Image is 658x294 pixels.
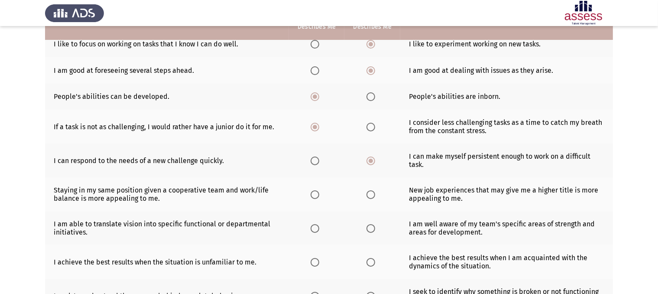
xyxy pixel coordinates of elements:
[45,57,289,84] td: I am good at foreseeing several steps ahead.
[311,156,323,164] mat-radio-group: Select an option
[366,156,379,164] mat-radio-group: Select an option
[45,211,289,245] td: I am able to translate vision into specific functional or departmental initiatives.
[366,224,379,232] mat-radio-group: Select an option
[45,245,289,279] td: I achieve the best results when the situation is unfamiliar to me.
[311,122,323,131] mat-radio-group: Select an option
[366,66,379,74] mat-radio-group: Select an option
[311,66,323,74] mat-radio-group: Select an option
[400,245,613,279] td: I achieve the best results when I am acquainted with the dynamics of the situation.
[45,144,289,177] td: I can respond to the needs of a new challenge quickly.
[366,258,379,266] mat-radio-group: Select an option
[554,1,613,25] img: Assessment logo of Potentiality Assessment R2 (EN/AR)
[289,13,344,40] th: Describes Me
[400,144,613,177] td: I can make myself persistent enough to work on a difficult task.
[344,13,400,40] th: Describes Me
[400,31,613,57] td: I like to experiment working on new tasks.
[311,224,323,232] mat-radio-group: Select an option
[45,177,289,211] td: Staying in my same position given a cooperative team and work/life balance is more appealing to me.
[400,57,613,84] td: I am good at dealing with issues as they arise.
[366,39,379,48] mat-radio-group: Select an option
[311,258,323,266] mat-radio-group: Select an option
[311,92,323,101] mat-radio-group: Select an option
[311,190,323,198] mat-radio-group: Select an option
[400,211,613,245] td: I am well aware of my team's specific areas of strength and areas for development.
[45,31,289,57] td: I like to focus on working on tasks that I know I can do well.
[311,39,323,48] mat-radio-group: Select an option
[45,84,289,110] td: People's abilities can be developed.
[366,92,379,101] mat-radio-group: Select an option
[45,110,289,144] td: If a task is not as challenging, I would rather have a junior do it for me.
[366,190,379,198] mat-radio-group: Select an option
[400,177,613,211] td: New job experiences that may give me a higher title is more appealing to me.
[400,110,613,144] td: I consider less challenging tasks as a time to catch my breath from the constant stress.
[366,122,379,131] mat-radio-group: Select an option
[400,84,613,110] td: People's abilities are inborn.
[45,1,104,25] img: Assess Talent Management logo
